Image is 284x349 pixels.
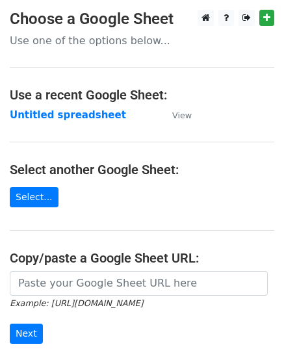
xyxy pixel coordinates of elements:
h4: Copy/paste a Google Sheet URL: [10,250,274,266]
h3: Choose a Google Sheet [10,10,274,29]
a: Untitled spreadsheet [10,109,126,121]
input: Paste your Google Sheet URL here [10,271,268,296]
h4: Use a recent Google Sheet: [10,87,274,103]
a: Select... [10,187,58,207]
a: View [159,109,192,121]
small: Example: [URL][DOMAIN_NAME] [10,298,143,308]
p: Use one of the options below... [10,34,274,47]
small: View [172,110,192,120]
h4: Select another Google Sheet: [10,162,274,177]
input: Next [10,324,43,344]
